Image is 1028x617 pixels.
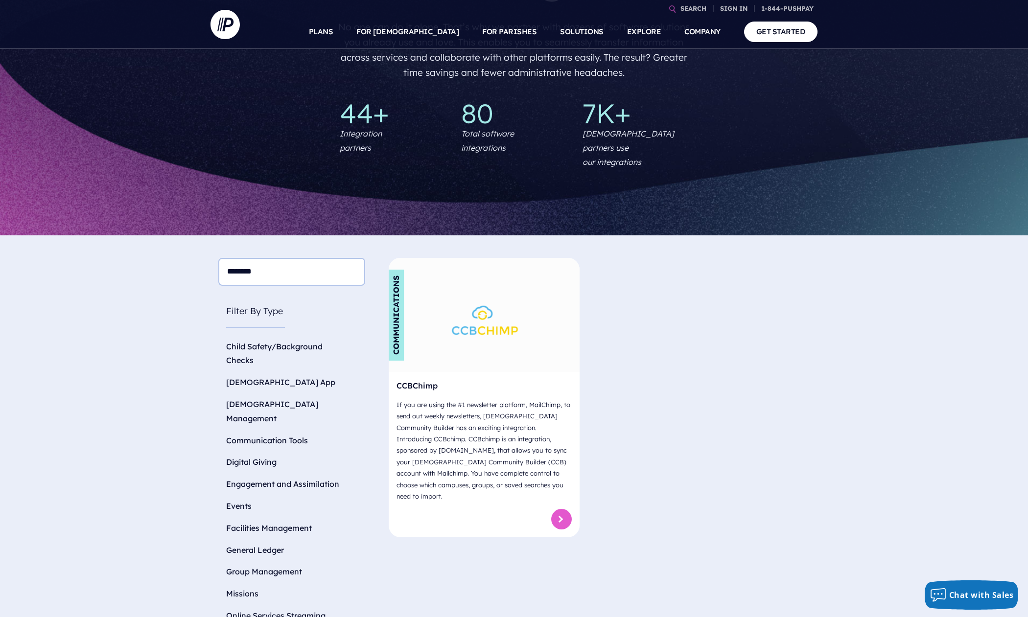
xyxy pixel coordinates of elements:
[583,127,688,169] p: [DEMOGRAPHIC_DATA] partners use our integrations
[482,15,537,49] a: FOR PARISHES
[218,296,365,335] h5: Filter By Type
[218,371,365,393] li: [DEMOGRAPHIC_DATA] App
[949,590,1014,600] span: Chat with Sales
[335,16,693,84] p: No one can do it alone. That’s why we partner with dozens of software solutions you already use a...
[925,580,1019,610] button: Chat with Sales
[461,127,514,155] p: Total software integrations
[744,22,818,42] a: GET STARTED
[461,100,567,127] p: 80
[389,270,404,361] div: Communications
[627,15,661,49] a: EXPLORE
[309,15,333,49] a: PLANS
[218,583,365,605] li: Missions
[218,561,365,583] li: Group Management
[583,100,688,127] p: 7K+
[218,430,365,452] li: Communication Tools
[397,395,572,506] p: If you are using the #1 newsletter platform, MailChimp, to send out weekly newsletters, [DEMOGRAP...
[356,15,459,49] a: FOR [DEMOGRAPHIC_DATA]
[218,473,365,495] li: Engagement and Assimilation
[218,451,365,473] li: Digital Giving
[218,539,365,561] li: General Ledger
[340,127,382,155] p: Integration partners
[684,15,721,49] a: COMPANY
[560,15,604,49] a: SOLUTIONS
[340,100,445,127] p: 44+
[397,380,572,395] h6: CCBChimp
[218,495,365,517] li: Events
[218,517,365,539] li: Facilities Management
[218,336,365,372] li: Child Safety/Background Checks
[218,393,365,430] li: [DEMOGRAPHIC_DATA] Management
[437,286,532,344] img: CCBChimp - Logo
